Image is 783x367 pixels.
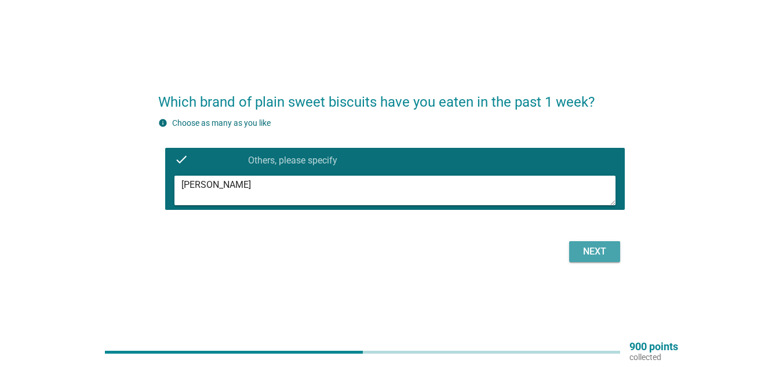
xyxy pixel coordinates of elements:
[629,352,678,362] p: collected
[174,152,188,166] i: check
[172,118,271,128] label: Choose as many as you like
[158,118,167,128] i: info
[248,155,337,166] label: Others, please specify
[158,80,625,112] h2: Which brand of plain sweet biscuits have you eaten in the past 1 week?
[629,341,678,352] p: 900 points
[578,245,611,259] div: Next
[569,241,620,262] button: Next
